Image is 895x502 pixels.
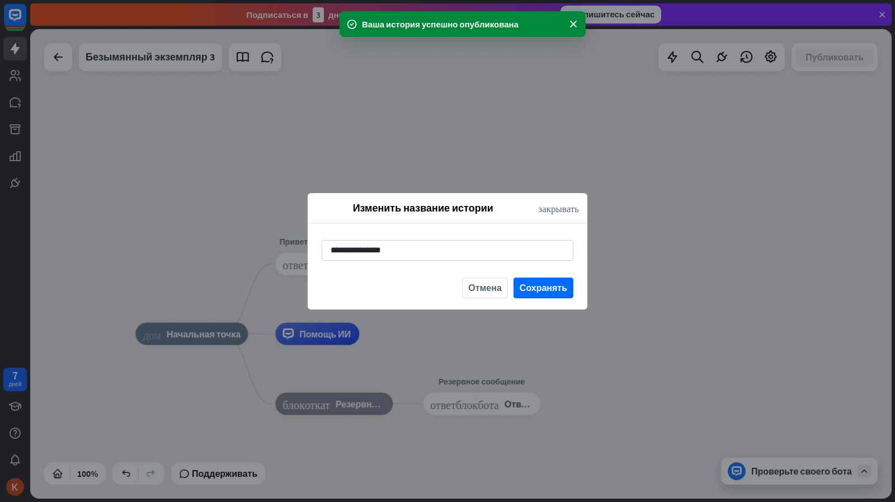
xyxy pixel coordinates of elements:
font: Изменить название истории [353,201,493,214]
button: Открыть виджет чата LiveChat [9,4,43,38]
font: закрывать [538,203,579,213]
font: Сохранять [520,282,567,293]
font: Ваша история успешно опубликована [362,19,519,30]
button: Отмена [462,278,508,298]
button: Сохранять [514,278,573,298]
font: Отмена [468,282,502,293]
